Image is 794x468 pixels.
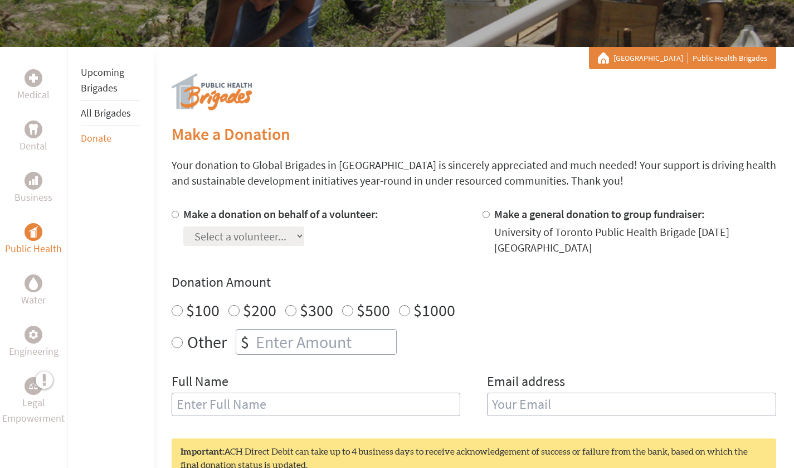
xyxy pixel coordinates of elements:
a: DentalDental [20,120,47,154]
li: Upcoming Brigades [81,60,140,101]
div: $ [236,330,254,354]
img: logo-public-health.png [172,74,252,110]
img: Water [29,277,38,290]
a: [GEOGRAPHIC_DATA] [613,52,688,64]
p: Dental [20,138,47,154]
label: $1000 [413,300,455,321]
a: Public HealthPublic Health [5,223,62,257]
a: EngineeringEngineering [9,326,59,359]
label: $300 [300,300,333,321]
div: Engineering [25,326,42,344]
div: Public Health Brigades [598,52,767,64]
p: Public Health [5,241,62,257]
input: Enter Full Name [172,393,461,416]
img: Public Health [29,226,38,238]
a: Upcoming Brigades [81,66,124,94]
img: Engineering [29,330,38,339]
p: Business [14,190,52,205]
p: Water [21,292,46,308]
input: Enter Amount [254,330,396,354]
label: Make a general donation to group fundraiser: [494,207,705,221]
div: Business [25,172,42,190]
a: Donate [81,132,111,144]
li: Donate [81,126,140,151]
input: Your Email [487,393,776,416]
label: $100 [186,300,220,321]
a: WaterWater [21,274,46,308]
li: All Brigades [81,101,140,126]
a: MedicalMedical [17,69,50,103]
p: Legal Empowerment [2,395,65,426]
div: Water [25,274,42,292]
strong: Important: [181,447,224,456]
div: Legal Empowerment [25,377,42,395]
div: Dental [25,120,42,138]
img: Legal Empowerment [29,383,38,389]
p: Engineering [9,344,59,359]
a: Legal EmpowermentLegal Empowerment [2,377,65,426]
div: Public Health [25,223,42,241]
h4: Donation Amount [172,273,776,291]
img: Medical [29,74,38,83]
p: Medical [17,87,50,103]
label: Other [187,329,227,355]
a: BusinessBusiness [14,172,52,205]
label: Email address [487,373,565,393]
img: Business [29,176,38,185]
label: Make a donation on behalf of a volunteer: [183,207,378,221]
h2: Make a Donation [172,124,776,144]
img: Dental [29,124,38,134]
label: $500 [357,300,390,321]
div: University of Toronto Public Health Brigade [DATE] [GEOGRAPHIC_DATA] [494,224,776,255]
label: $200 [243,300,276,321]
div: Medical [25,69,42,87]
p: Your donation to Global Brigades in [GEOGRAPHIC_DATA] is sincerely appreciated and much needed! Y... [172,157,776,189]
a: All Brigades [81,107,131,119]
label: Full Name [172,373,228,393]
